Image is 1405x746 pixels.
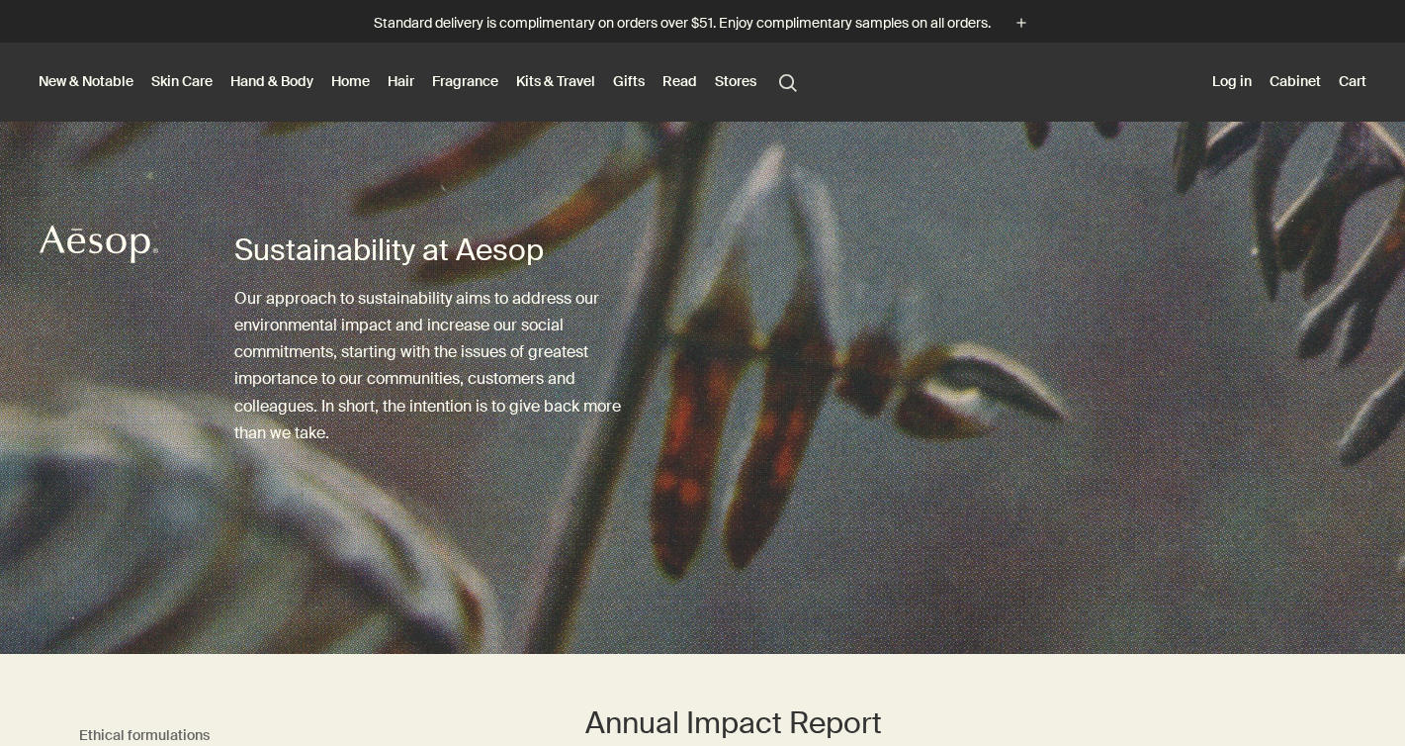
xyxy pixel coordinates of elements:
a: Home [327,68,374,94]
h1: Sustainability at Aesop [234,231,624,270]
h2: Annual Impact Report [585,703,1171,743]
p: Standard delivery is complimentary on orders over $51. Enjoy complimentary samples on all orders. [374,13,991,34]
button: Stores [711,68,760,94]
button: New & Notable [35,68,137,94]
button: Open search [770,62,806,100]
a: Skin Care [147,68,217,94]
a: Read [659,68,701,94]
p: Our approach to sustainability aims to address our environmental impact and increase our social c... [234,285,624,446]
nav: supplementary [1208,43,1370,122]
button: Standard delivery is complimentary on orders over $51. Enjoy complimentary samples on all orders. [374,12,1032,35]
a: Hair [384,68,418,94]
svg: Aesop [40,225,158,264]
button: Log in [1208,68,1256,94]
a: Kits & Travel [512,68,599,94]
a: Fragrance [428,68,502,94]
a: Hand & Body [226,68,317,94]
a: Gifts [609,68,649,94]
button: Cart [1335,68,1370,94]
a: Cabinet [1266,68,1325,94]
nav: primary [35,43,806,122]
a: Aesop [35,220,163,274]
